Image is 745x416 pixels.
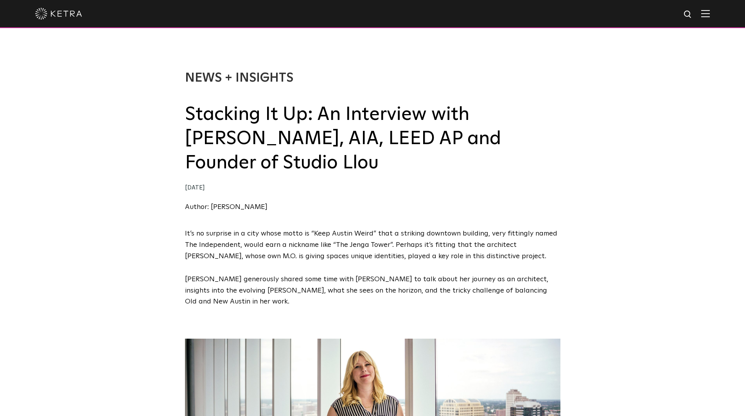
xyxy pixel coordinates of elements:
a: Author: [PERSON_NAME] [185,204,267,211]
p: [PERSON_NAME] generously shared some time with [PERSON_NAME] to talk about her journey as an arch... [185,274,560,307]
div: [DATE] [185,182,560,194]
img: Hamburger%20Nav.svg [701,10,710,17]
img: ketra-logo-2019-white [35,8,82,20]
h2: Stacking It Up: An Interview with [PERSON_NAME], AIA, LEED AP and Founder of Studio Llou [185,102,560,175]
p: It’s no surprise in a city whose motto is “Keep Austin Weird” that a striking downtown building, ... [185,228,560,262]
img: search icon [683,10,693,20]
a: News + Insights [185,72,293,84]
